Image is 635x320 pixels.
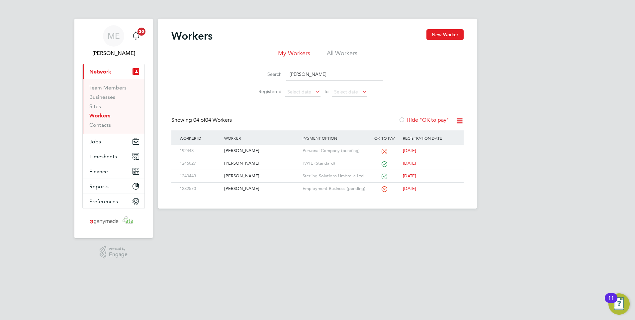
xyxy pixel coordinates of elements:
[178,145,223,157] div: 192443
[178,183,223,195] div: 1232570
[89,153,117,160] span: Timesheets
[83,79,144,134] div: Network
[89,168,108,175] span: Finance
[286,68,383,81] input: Name, email or phone number
[74,19,153,238] nav: Main navigation
[178,130,223,146] div: Worker ID
[301,145,368,157] div: Personal Company (pending)
[368,130,401,146] div: OK to pay
[403,186,416,191] span: [DATE]
[178,170,457,175] a: 1240443[PERSON_NAME]Sterling Solutions Umbrella Ltd[DATE]
[178,182,457,188] a: 1232570[PERSON_NAME]Employment Business (pending)[DATE]
[327,49,357,61] li: All Workers
[223,145,301,157] div: [PERSON_NAME]
[322,87,330,96] span: To
[82,49,145,57] span: Mia Eckersley
[223,170,301,182] div: [PERSON_NAME]
[83,164,144,179] button: Finance
[89,122,111,128] a: Contacts
[401,130,457,146] div: Registration Date
[403,173,416,179] span: [DATE]
[89,138,101,145] span: Jobs
[100,246,128,259] a: Powered byEngage
[278,49,310,61] li: My Workers
[171,117,233,124] div: Showing
[108,32,120,40] span: ME
[89,69,111,75] span: Network
[178,157,223,170] div: 1246027
[129,25,142,47] a: 20
[82,216,145,226] a: Go to home page
[109,246,128,252] span: Powered by
[178,157,457,163] a: 1246027[PERSON_NAME]PAYE (Standard)[DATE]
[287,89,311,95] span: Select date
[89,94,115,100] a: Businesses
[252,71,282,77] label: Search
[252,88,282,94] label: Registered
[301,183,368,195] div: Employment Business (pending)
[89,84,127,91] a: Team Members
[109,252,128,257] span: Engage
[88,216,140,226] img: ganymedesolutions-logo-retina.png
[137,28,145,36] span: 20
[83,64,144,79] button: Network
[82,25,145,57] a: ME[PERSON_NAME]
[178,170,223,182] div: 1240443
[89,198,118,205] span: Preferences
[403,148,416,153] span: [DATE]
[83,149,144,164] button: Timesheets
[608,298,614,307] div: 11
[89,103,101,109] a: Sites
[399,117,449,123] label: Hide "OK to pay"
[334,89,358,95] span: Select date
[403,160,416,166] span: [DATE]
[301,170,368,182] div: Sterling Solutions Umbrella Ltd
[608,293,630,315] button: Open Resource Center, 11 new notifications
[426,29,464,40] button: New Worker
[223,157,301,170] div: [PERSON_NAME]
[83,194,144,209] button: Preferences
[178,144,457,150] a: 192443[PERSON_NAME]Personal Company (pending)[DATE]
[223,130,301,146] div: Worker
[193,117,232,123] span: 04 Workers
[83,134,144,149] button: Jobs
[301,130,368,146] div: Payment Option
[89,112,110,119] a: Workers
[223,183,301,195] div: [PERSON_NAME]
[301,157,368,170] div: PAYE (Standard)
[193,117,205,123] span: 04 of
[171,29,213,43] h2: Workers
[83,179,144,194] button: Reports
[89,183,109,190] span: Reports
